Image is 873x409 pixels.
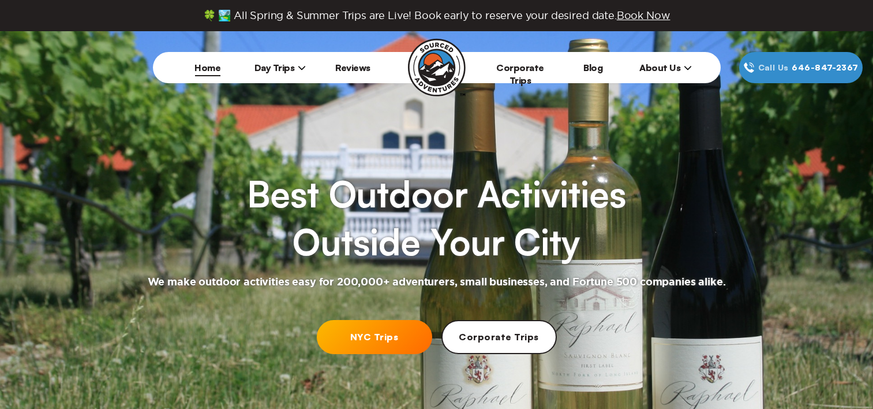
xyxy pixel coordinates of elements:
a: Home [194,62,220,73]
a: Blog [583,62,602,73]
h1: Best Outdoor Activities Outside Your City [247,170,625,266]
a: Corporate Trips [496,62,544,86]
span: Call Us [755,61,792,74]
h2: We make outdoor activities easy for 200,000+ adventurers, small businesses, and Fortune 500 compa... [148,276,726,289]
span: Book Now [617,10,670,21]
a: NYC Trips [317,320,432,354]
a: Corporate Trips [441,320,557,354]
a: Call Us646‍-847‍-2367 [739,52,863,83]
a: Reviews [335,62,370,73]
span: 🍀 🏞️ All Spring & Summer Trips are Live! Book early to reserve your desired date. [203,9,670,22]
span: 646‍-847‍-2367 [792,61,858,74]
span: Day Trips [254,62,306,73]
span: About Us [639,62,692,73]
img: Sourced Adventures company logo [408,39,466,96]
